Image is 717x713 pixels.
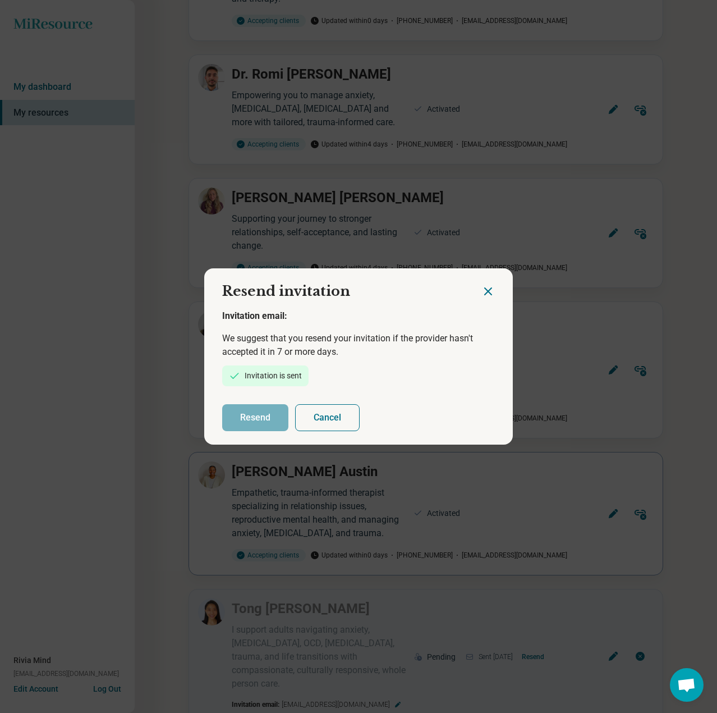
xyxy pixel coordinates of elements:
button: Cancel [295,404,360,431]
h2: Resend invitation [204,268,481,305]
button: Resend [222,404,288,431]
span: Invitation email: [222,310,287,321]
button: Close dialog [481,285,495,298]
a: Open chat [670,668,704,702]
div: Invitation is sent [245,370,302,382]
p: We suggest that you resend your invitation if the provider hasn't accepted it in 7 or more days. [222,332,495,359]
